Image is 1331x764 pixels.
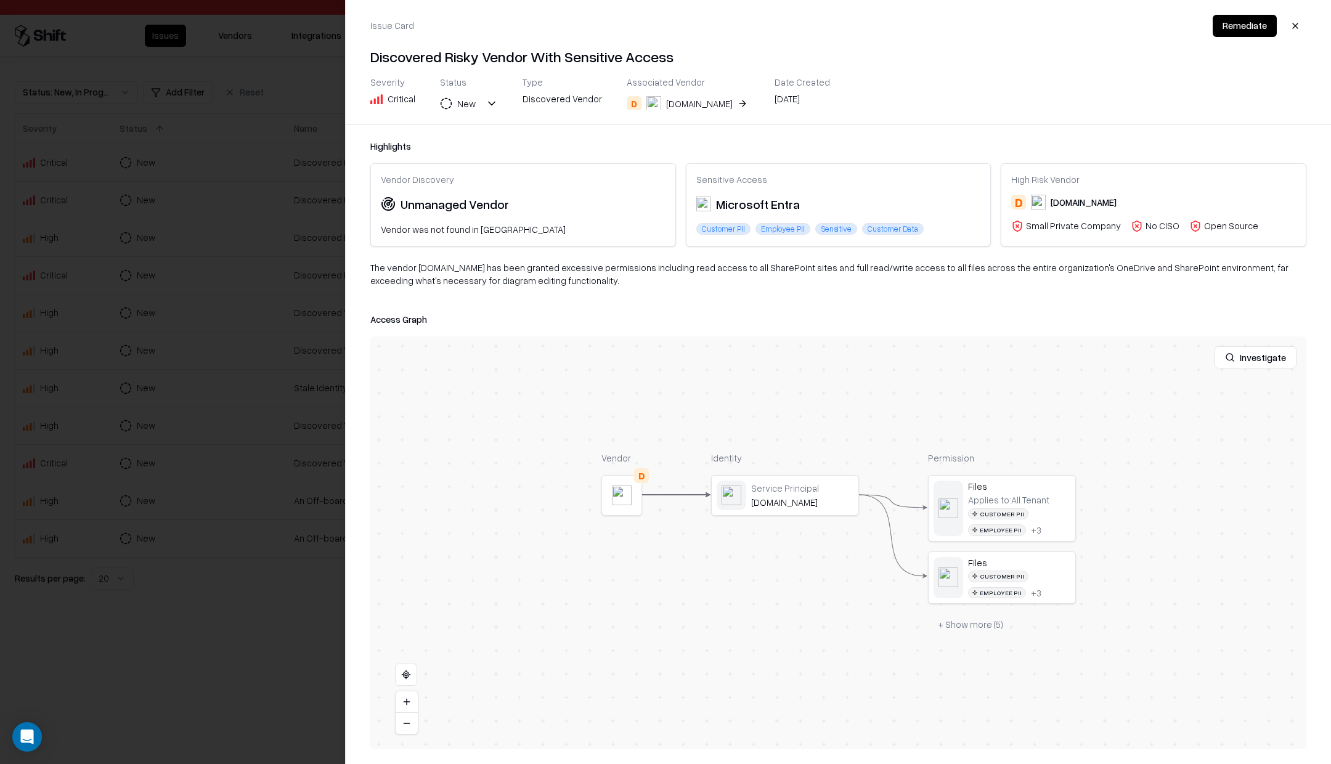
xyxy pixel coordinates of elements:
[601,452,642,465] div: Vendor
[862,223,924,235] div: Customer Data
[815,223,857,235] div: Sensitive
[627,92,750,115] button: D[DOMAIN_NAME]
[968,587,1026,599] div: Employee PII
[755,223,810,235] div: Employee PII
[968,524,1026,536] div: Employee PII
[1026,219,1121,232] div: Small Private Company
[401,195,509,213] div: Unmanaged Vendor
[370,19,414,32] div: Issue Card
[388,92,415,105] div: Critical
[370,312,1306,327] div: Access Graph
[1011,195,1026,209] div: D
[370,47,1306,67] h4: Discovered Risky Vendor With Sensitive Access
[523,76,602,87] div: Type
[968,508,1028,520] div: Customer PII
[1031,587,1041,598] button: +3
[696,197,711,211] img: Microsoft Entra
[696,223,751,235] div: Customer PII
[370,261,1306,297] div: The vendor [DOMAIN_NAME] has been granted excessive permissions including read access to all Shar...
[457,97,476,110] div: New
[370,76,415,87] div: Severity
[928,452,1076,465] div: Permission
[928,614,1013,636] button: + Show more (5)
[711,452,859,465] div: Identity
[627,96,641,111] div: D
[1031,524,1041,535] button: +3
[370,140,1306,153] div: Highlights
[1011,174,1296,185] div: High Risk Vendor
[968,481,1070,492] div: Files
[696,195,800,213] div: Microsoft Entra
[381,223,665,236] div: Vendor was not found in [GEOGRAPHIC_DATA]
[1204,219,1258,232] div: Open Source
[696,174,981,185] div: Sensitive Access
[968,494,1049,505] div: Applies to: All Tenant
[440,76,498,87] div: Status
[381,174,665,185] div: Vendor Discovery
[751,482,853,494] div: Service Principal
[1146,219,1179,232] div: No CISO
[775,92,830,110] div: [DATE]
[634,468,649,483] div: D
[666,97,733,110] div: [DOMAIN_NAME]
[1031,587,1041,598] div: + 3
[523,92,602,110] div: Discovered Vendor
[1051,196,1117,209] div: [DOMAIN_NAME]
[1215,346,1296,368] button: Investigate
[627,76,750,87] div: Associated Vendor
[968,571,1028,582] div: Customer PII
[775,76,830,87] div: Date Created
[1031,195,1046,209] img: Draw.io
[968,557,1070,568] div: Files
[751,497,853,508] div: [DOMAIN_NAME]
[1031,524,1041,535] div: + 3
[1213,15,1277,37] button: Remediate
[646,96,661,111] img: Draw.io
